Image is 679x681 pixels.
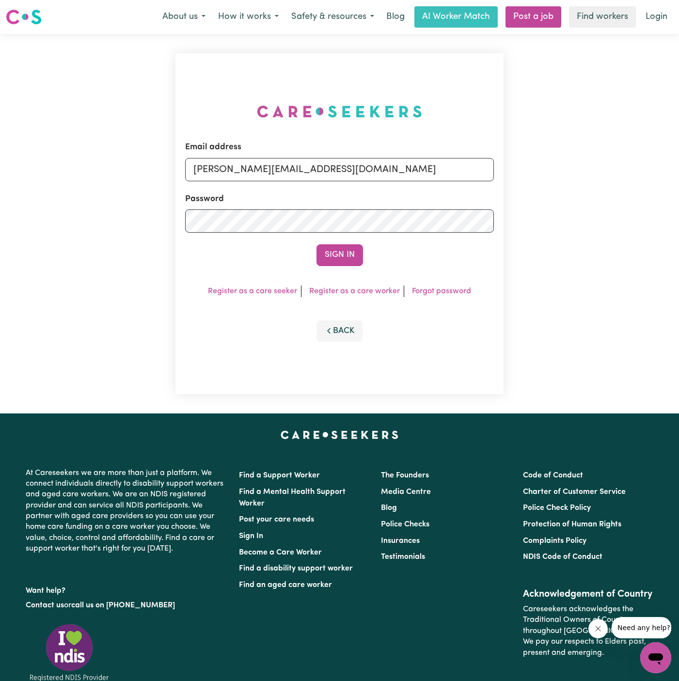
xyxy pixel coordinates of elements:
button: How it works [212,7,285,27]
a: Police Checks [381,521,429,528]
a: Find a Support Worker [239,472,320,479]
a: Testimonials [381,553,425,561]
iframe: Message from company [612,617,671,638]
iframe: Close message [588,619,608,638]
iframe: Button to launch messaging window [640,642,671,673]
label: Password [185,193,224,206]
a: Complaints Policy [523,537,586,545]
p: At Careseekers we are more than just a platform. We connect individuals directly to disability su... [26,464,227,558]
button: Back [316,320,363,342]
p: Want help? [26,582,227,596]
a: Protection of Human Rights [523,521,621,528]
a: Find a disability support worker [239,565,353,572]
label: Email address [185,141,241,154]
img: Careseekers logo [6,8,42,26]
a: Contact us [26,602,64,609]
a: The Founders [381,472,429,479]
a: Insurances [381,537,420,545]
button: Sign In [316,244,363,266]
a: Post your care needs [239,516,314,523]
a: Post a job [505,6,561,28]
a: Register as a care seeker [208,287,297,295]
a: Login [640,6,673,28]
p: or [26,596,227,615]
a: Police Check Policy [523,504,591,512]
a: Become a Care Worker [239,549,322,556]
a: AI Worker Match [414,6,498,28]
h2: Acknowledgement of Country [523,588,653,600]
a: Careseekers home page [281,431,398,439]
button: About us [156,7,212,27]
a: Blog [381,504,397,512]
p: Careseekers acknowledges the Traditional Owners of Country throughout [GEOGRAPHIC_DATA]. We pay o... [523,600,653,662]
a: call us on [PHONE_NUMBER] [71,602,175,609]
a: Find a Mental Health Support Worker [239,488,346,507]
a: Find an aged care worker [239,581,332,589]
a: Sign In [239,532,263,540]
a: Find workers [569,6,636,28]
a: NDIS Code of Conduct [523,553,602,561]
button: Safety & resources [285,7,380,27]
a: Forgot password [412,287,471,295]
a: Charter of Customer Service [523,488,626,496]
a: Register as a care worker [309,287,400,295]
a: Blog [380,6,411,28]
a: Media Centre [381,488,431,496]
a: Code of Conduct [523,472,583,479]
a: Careseekers logo [6,6,42,28]
input: Email address [185,158,494,181]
